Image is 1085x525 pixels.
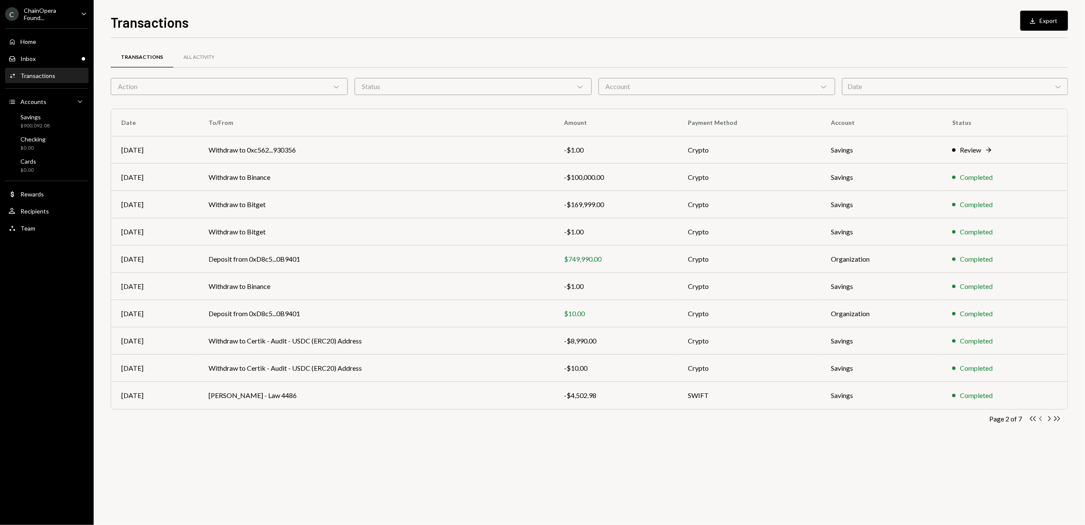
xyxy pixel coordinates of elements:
div: Action [111,78,348,95]
div: Accounts [20,98,46,105]
div: [DATE] [121,390,188,401]
td: Savings [821,218,942,245]
div: Review [960,145,981,155]
div: -$1.00 [564,227,668,237]
td: Savings [821,164,942,191]
div: C [5,7,19,21]
div: Team [20,225,35,232]
div: Transactions [121,54,163,61]
td: Savings [821,382,942,409]
div: [DATE] [121,309,188,319]
div: [DATE] [121,363,188,373]
div: [DATE] [121,336,188,346]
td: Organization [821,300,942,327]
div: Account [598,78,836,95]
div: Page 2 of 7 [989,415,1022,423]
div: Completed [960,281,993,291]
th: Status [942,109,1068,136]
td: Deposit from 0xD8c5...0B9401 [198,300,554,327]
div: Transactions [20,72,55,79]
td: Withdraw to Certik - Audit - USDC (ERC20) Address [198,327,554,355]
td: Withdraw to Binance [198,164,554,191]
td: Crypto [678,355,821,382]
div: Checking [20,136,46,143]
td: Savings [821,355,942,382]
a: Home [5,34,89,49]
a: Transactions [111,46,173,68]
div: Date [842,78,1068,95]
div: Savings [20,113,50,121]
a: Accounts [5,94,89,109]
th: Amount [554,109,678,136]
a: All Activity [173,46,225,68]
div: Completed [960,227,993,237]
div: $0.00 [20,167,36,174]
div: Completed [960,309,993,319]
td: [PERSON_NAME] - Law 4486 [198,382,554,409]
a: Checking$0.00 [5,133,89,153]
div: $900,092.08 [20,122,50,130]
h1: Transactions [111,14,189,31]
td: Savings [821,136,942,164]
div: -$100,000.00 [564,172,668,182]
td: Crypto [678,218,821,245]
a: Rewards [5,186,89,202]
div: Completed [960,199,993,210]
div: [DATE] [121,145,188,155]
a: Inbox [5,51,89,66]
th: Account [821,109,942,136]
td: Crypto [678,245,821,273]
td: Deposit from 0xD8c5...0B9401 [198,245,554,273]
div: -$4,502.98 [564,390,668,401]
div: Status [355,78,592,95]
div: -$169,999.00 [564,199,668,210]
div: [DATE] [121,254,188,264]
div: [DATE] [121,172,188,182]
div: Rewards [20,190,44,198]
td: Savings [821,191,942,218]
td: Crypto [678,191,821,218]
a: Team [5,220,89,236]
div: All Activity [183,54,215,61]
div: Completed [960,390,993,401]
a: Recipients [5,203,89,219]
td: Crypto [678,136,821,164]
th: To/From [198,109,554,136]
div: $0.00 [20,144,46,152]
td: SWIFT [678,382,821,409]
a: Transactions [5,68,89,83]
div: $10.00 [564,309,668,319]
th: Payment Method [678,109,821,136]
a: Savings$900,092.08 [5,111,89,131]
div: -$1.00 [564,281,668,291]
div: Recipients [20,208,49,215]
td: Crypto [678,327,821,355]
div: -$8,990.00 [564,336,668,346]
div: -$1.00 [564,145,668,155]
div: [DATE] [121,199,188,210]
div: -$10.00 [564,363,668,373]
th: Date [111,109,198,136]
div: [DATE] [121,227,188,237]
td: Crypto [678,300,821,327]
div: [DATE] [121,281,188,291]
td: Savings [821,273,942,300]
td: Withdraw to Bitget [198,218,554,245]
div: Completed [960,254,993,264]
div: Completed [960,172,993,182]
td: Withdraw to Certik - Audit - USDC (ERC20) Address [198,355,554,382]
div: Cards [20,158,36,165]
td: Withdraw to 0xc562...930356 [198,136,554,164]
td: Withdraw to Bitget [198,191,554,218]
button: Export [1020,11,1068,31]
div: $749,990.00 [564,254,668,264]
div: Completed [960,336,993,346]
div: Home [20,38,36,45]
td: Savings [821,327,942,355]
div: Inbox [20,55,36,62]
a: Cards$0.00 [5,155,89,176]
td: Crypto [678,164,821,191]
td: Withdraw to Binance [198,273,554,300]
div: ChainOpera Found... [24,7,74,21]
div: Completed [960,363,993,373]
